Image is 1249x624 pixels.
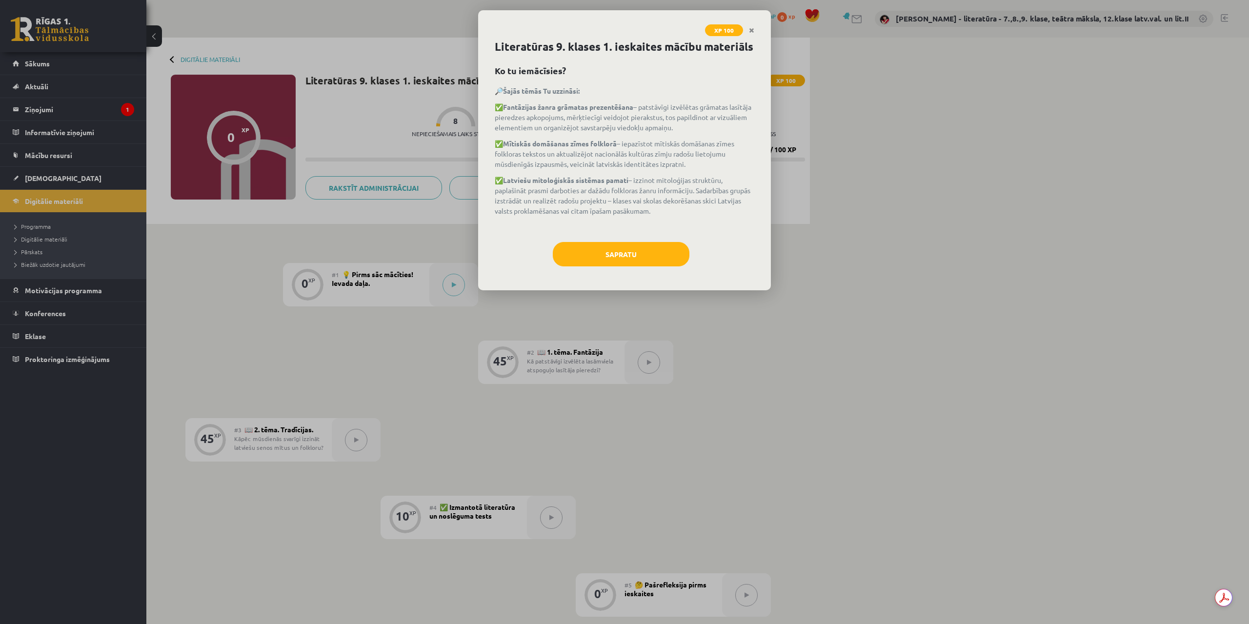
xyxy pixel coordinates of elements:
[495,86,754,96] p: 🔎
[495,102,754,133] p: ✅ – patstāvīgi izvēlētas grāmatas lasītāja pieredzes apkopojums, mērķtiecīgi veidojot pierakstus,...
[495,39,754,55] h1: Literatūras 9. klases 1. ieskaites mācību materiāls
[503,86,580,95] strong: Šajās tēmās Tu uzzināsi:
[495,64,754,77] h2: Ko tu iemācīsies?
[495,175,754,216] p: ✅ – izzinot mitoloģijas struktūru, paplašināt prasmi darboties ar dažādu folkloras žanru informāc...
[553,242,689,266] button: Sapratu
[503,102,633,111] strong: Fantāzijas žanra grāmatas prezentēšana
[705,24,743,36] span: XP 100
[743,21,760,40] a: Close
[495,139,754,169] p: ✅ – iepazīstot mītiskās domāšanas zīmes folkloras tekstos un aktualizējot nacionālās kultūras zīm...
[503,139,617,148] strong: Mītiskās domāšanas zīmes folklorā
[503,176,628,184] strong: Latviešu mitoloģiskās sistēmas pamati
